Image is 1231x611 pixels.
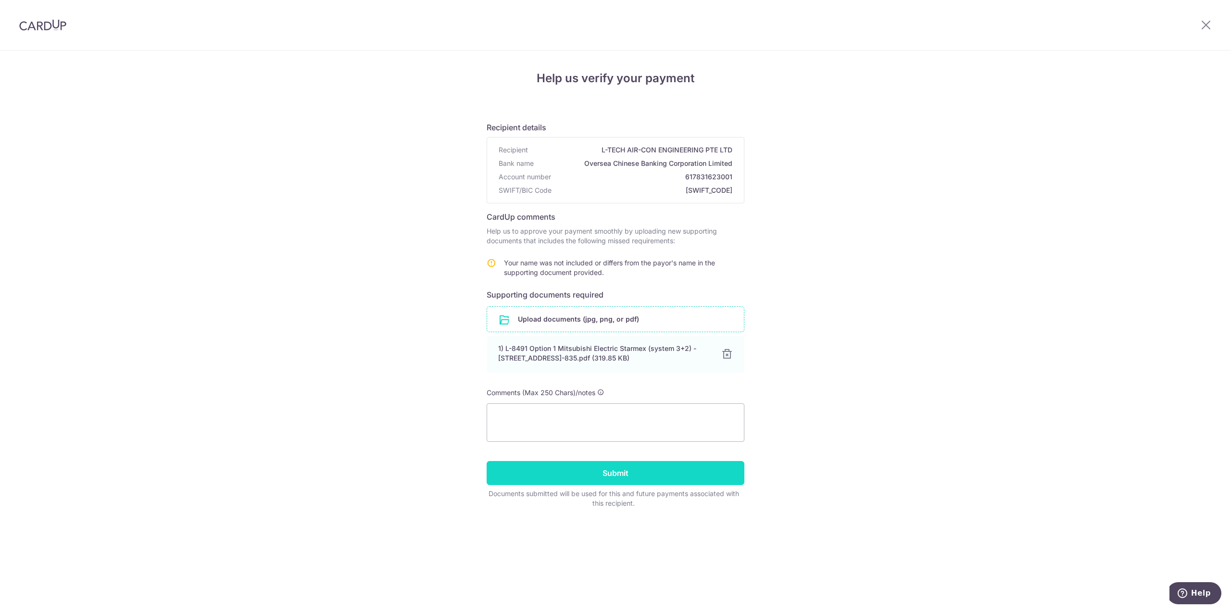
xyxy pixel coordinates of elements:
[499,145,528,155] span: Recipient
[499,186,552,195] span: SWIFT/BIC Code
[487,306,744,332] div: Upload documents (jpg, png, or pdf)
[504,259,715,276] span: Your name was not included or differs from the payor's name in the supporting document provided.
[487,211,744,223] h6: CardUp comments
[487,388,595,397] span: Comments (Max 250 Chars)/notes
[487,461,744,485] input: Submit
[487,489,741,508] div: Documents submitted will be used for this and future payments associated with this recipient.
[555,172,732,182] span: 617831623001
[19,19,66,31] img: CardUp
[487,122,744,133] h6: Recipient details
[487,289,744,300] h6: Supporting documents required
[538,159,732,168] span: Oversea Chinese Banking Corporation Limited
[499,172,551,182] span: Account number
[487,70,744,87] h4: Help us verify your payment
[487,226,744,246] p: Help us to approve your payment smoothly by uploading new supporting documents that includes the ...
[555,186,732,195] span: [SWIFT_CODE]
[498,344,710,363] div: 1) L-8491 Option 1 Mitsubishi Electric Starmex (system 3+2) - [STREET_ADDRESS]-835.pdf (319.85 KB)
[1169,582,1221,606] iframe: Opens a widget where you can find more information
[532,145,732,155] span: L-TECH AIR-CON ENGINEERING PTE LTD
[499,159,534,168] span: Bank name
